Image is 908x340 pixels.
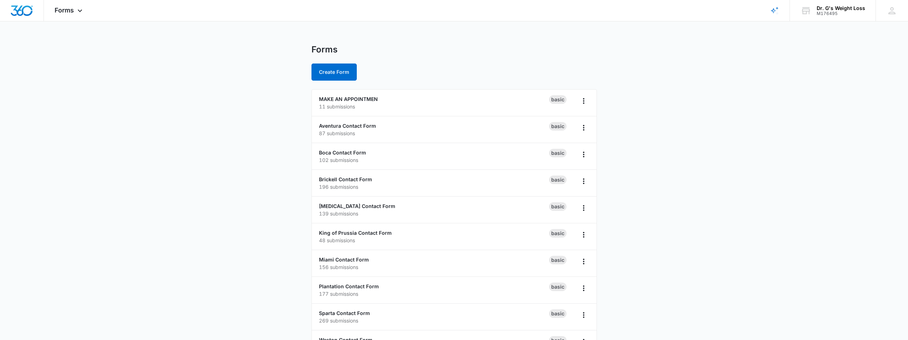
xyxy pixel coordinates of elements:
button: Overflow Menu [578,309,589,321]
button: Overflow Menu [578,149,589,160]
div: Basic [549,176,567,184]
p: 102 submissions [319,156,549,164]
a: Miami Contact Form [319,257,369,263]
button: Overflow Menu [578,122,589,133]
button: Overflow Menu [578,202,589,214]
a: Brickell Contact Form [319,176,372,182]
div: Basic [549,149,567,157]
button: Create Form [311,64,357,81]
div: account name [817,5,865,11]
p: 177 submissions [319,290,549,298]
button: Overflow Menu [578,229,589,240]
button: Overflow Menu [578,256,589,267]
p: 156 submissions [319,263,549,271]
h1: Forms [311,44,338,55]
div: Basic [549,283,567,291]
p: 87 submissions [319,130,549,137]
button: Overflow Menu [578,95,589,107]
button: Overflow Menu [578,283,589,294]
div: Basic [549,122,567,131]
div: Basic [549,202,567,211]
span: Forms [55,6,74,14]
div: Basic [549,229,567,238]
div: Basic [549,256,567,264]
a: MAKE AN APPOINTMEN [319,96,378,102]
p: 11 submissions [319,103,549,110]
a: Plantation Contact Form [319,283,379,289]
div: account id [817,11,865,16]
a: Boca Contact Form [319,149,366,156]
a: Sparta Contact Form [319,310,370,316]
p: 269 submissions [319,317,549,324]
div: Basic [549,309,567,318]
a: King of Prussia Contact Form [319,230,392,236]
a: Aventura Contact Form [319,123,376,129]
p: 139 submissions [319,210,549,217]
div: Basic [549,95,567,104]
a: [MEDICAL_DATA] Contact Form [319,203,395,209]
p: 196 submissions [319,183,549,191]
button: Overflow Menu [578,176,589,187]
p: 48 submissions [319,237,549,244]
